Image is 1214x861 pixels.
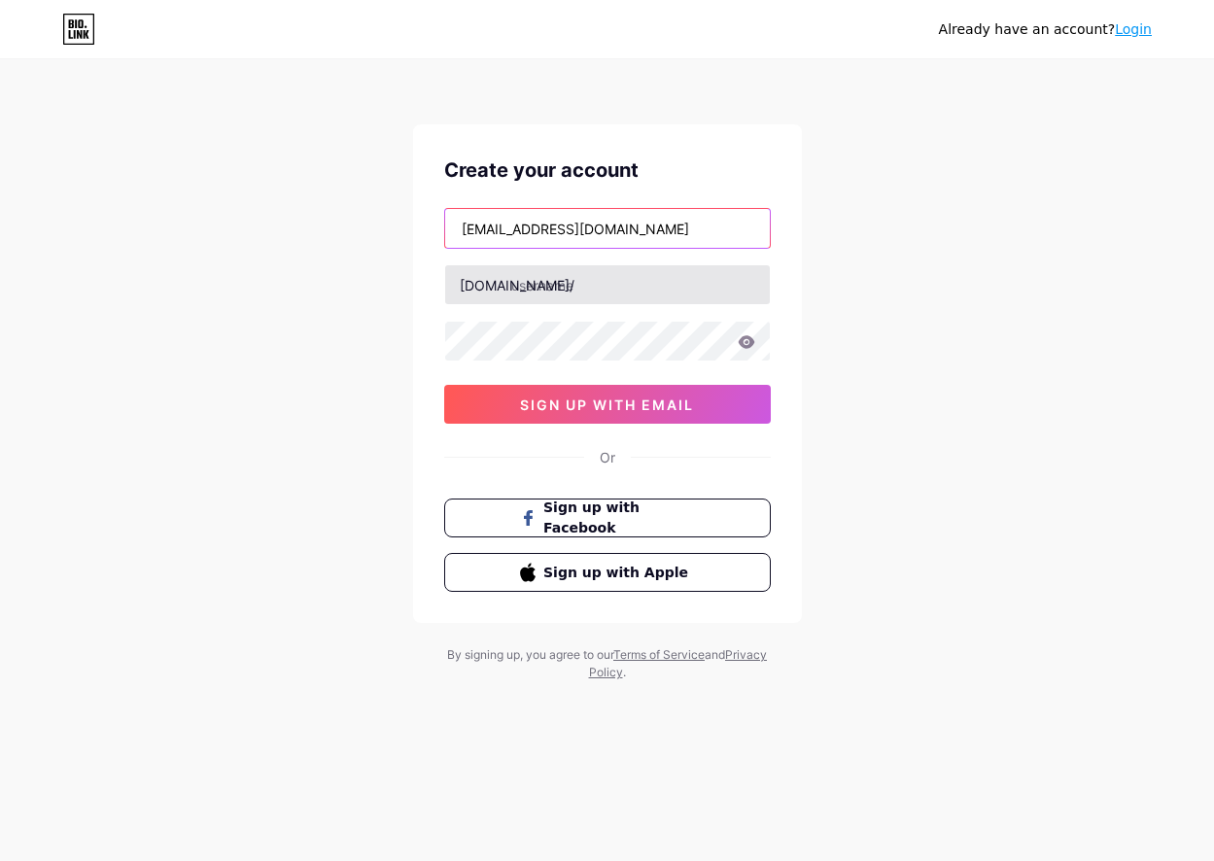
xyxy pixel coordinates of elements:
[1115,21,1152,37] a: Login
[543,563,694,583] span: Sign up with Apple
[613,647,705,662] a: Terms of Service
[460,275,574,295] div: [DOMAIN_NAME]/
[445,209,770,248] input: Email
[600,447,615,467] div: Or
[444,499,771,537] button: Sign up with Facebook
[444,155,771,185] div: Create your account
[444,385,771,424] button: sign up with email
[442,646,773,681] div: By signing up, you agree to our and .
[444,553,771,592] button: Sign up with Apple
[939,19,1152,40] div: Already have an account?
[445,265,770,304] input: username
[520,396,694,413] span: sign up with email
[543,498,694,538] span: Sign up with Facebook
